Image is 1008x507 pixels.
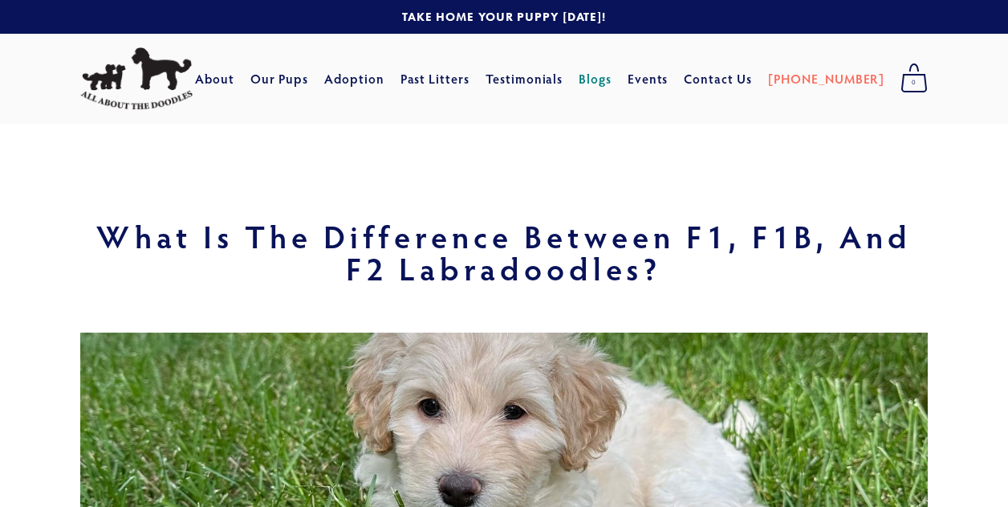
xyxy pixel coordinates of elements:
[486,64,563,93] a: Testimonials
[400,70,470,87] a: Past Litters
[324,64,384,93] a: Adoption
[684,64,752,93] a: Contact Us
[892,59,936,99] a: 0 items in cart
[579,64,612,93] a: Blogs
[80,220,928,284] h1: What Is the Difference Between F1, F1B, and F2 Labradoodles?
[195,64,234,93] a: About
[250,64,309,93] a: Our Pups
[628,64,669,93] a: Events
[80,47,193,110] img: All About The Doodles
[900,72,928,93] span: 0
[768,64,884,93] a: [PHONE_NUMBER]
